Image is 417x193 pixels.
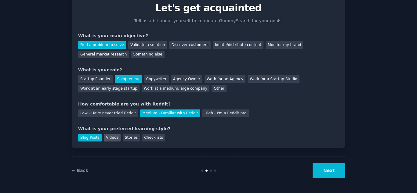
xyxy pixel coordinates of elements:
div: Work for an Agency [205,75,245,83]
div: Something else [131,51,165,59]
button: Next [313,163,345,178]
p: Tell us a bit about yourself to configure GummySearch for your goals. [132,18,285,24]
div: Discover customers [169,41,210,49]
div: Work at an early stage startup [78,85,140,93]
div: Low - Have never tried Reddit [78,109,138,117]
a: ← Back [72,168,88,173]
div: What is your role? [78,67,339,73]
div: What is your preferred learning style? [78,126,339,132]
div: Agency Owner [171,75,202,83]
div: What is your main objective? [78,33,339,39]
div: Find a problem to solve [78,41,126,49]
div: Stories [123,134,140,142]
div: Videos [104,134,121,142]
div: Solopreneur [115,75,142,83]
p: Let's get acquainted [78,3,339,13]
div: High - I'm a Reddit pro [202,109,249,117]
div: Work for a Startup Studio [248,75,299,83]
div: Checklists [142,134,165,142]
div: Monitor my brand [266,41,303,49]
div: Work at a medium/large company [142,85,209,93]
div: General market research [78,51,129,59]
div: Ideate/distribute content [213,41,263,49]
div: Medium - Familiar with Reddit [140,109,200,117]
div: Blog Posts [78,134,102,142]
div: Other [212,85,227,93]
div: Validate a solution [128,41,167,49]
div: How comfortable are you with Reddit? [78,101,339,107]
div: Startup Founder [78,75,113,83]
div: Copywriter [144,75,169,83]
